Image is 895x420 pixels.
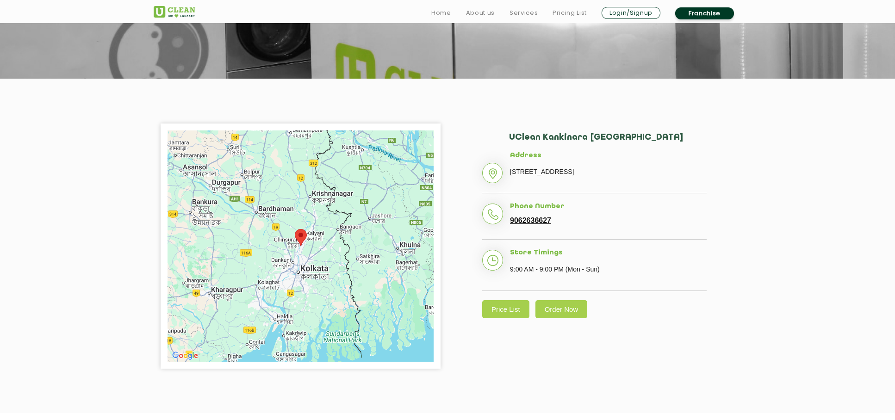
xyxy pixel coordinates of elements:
[431,7,451,19] a: Home
[509,133,707,152] h2: UClean Kankinara [GEOGRAPHIC_DATA]
[170,350,200,362] img: Google
[535,300,588,318] a: Order Now
[482,300,529,318] a: Price List
[466,7,495,19] a: About us
[510,152,707,160] h5: Address
[602,7,660,19] a: Login/Signup
[510,165,707,179] p: [STREET_ADDRESS]
[510,216,551,225] a: 9062636627
[510,262,707,276] p: 9:00 AM - 9:00 PM (Mon - Sun)
[675,7,734,19] a: Franchise
[154,6,195,18] img: UClean Laundry and Dry Cleaning
[170,350,200,362] a: Open this area in Google Maps (opens a new window)
[553,7,587,19] a: Pricing List
[510,7,538,19] a: Services
[510,203,707,211] h5: Phone Number
[510,249,707,257] h5: Store Timings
